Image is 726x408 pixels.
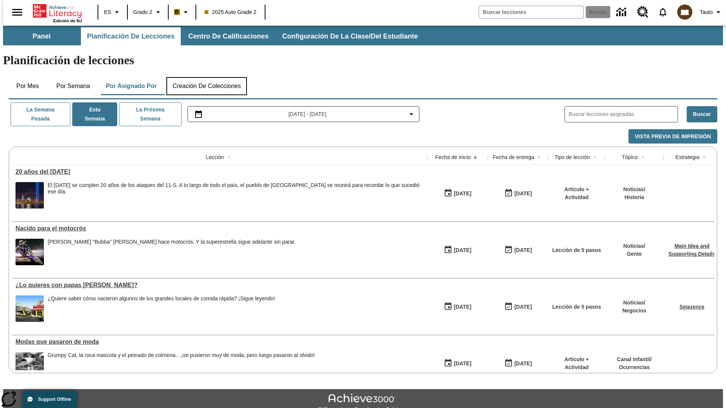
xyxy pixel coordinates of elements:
[514,302,532,312] div: [DATE]
[552,355,601,371] p: Artículo + Actividad
[552,185,601,201] p: Artículo + Actividad
[569,109,678,120] input: Buscar lecciones asignadas
[622,299,646,307] p: Noticias /
[101,5,125,19] button: Lenguaje: ES, Selecciona un idioma
[673,2,697,22] button: Escoja un nuevo avatar
[205,8,257,16] span: 2025 Auto Grade 2
[700,153,709,162] button: Sort
[48,295,275,322] div: ¿Quiere saber cómo nacieron algunos de los grandes locales de comida rápida? ¡Sigue leyendo!
[435,153,471,161] div: Fecha de inicio
[133,8,152,16] span: Grado 2
[633,2,653,22] a: Centro de recursos, Se abrirá en una pestaña nueva.
[289,110,327,118] span: [DATE] - [DATE]
[687,106,717,122] button: Buscar
[669,243,715,257] a: Main Idea and Supporting Details
[48,352,315,379] div: Grumpy Cat, la roca mascota y el peinado de colmena... ¡se pusieron muy de moda, pero luego pasar...
[514,359,532,368] div: [DATE]
[700,8,713,16] span: Tauto
[175,7,179,17] span: B
[53,19,82,23] span: Edición de NJ
[276,27,424,45] button: Configuración de la clase/del estudiante
[3,26,723,45] div: Subbarra de navegación
[679,304,704,310] a: Sequence
[23,391,77,408] button: Support Offline
[48,239,296,265] div: James "Bubba" Stewart hace motocrós. Y la superestrella sigue adelante sin parar.
[617,363,652,371] p: Ocurrencias
[4,27,79,45] button: Panel
[48,182,423,209] div: El 11 de septiembre de 2021 se cumplen 20 años de los ataques del 11-S. A lo largo de todo el paí...
[502,300,534,314] button: 07/03/26: Último día en que podrá accederse la lección
[16,282,423,289] div: ¿Lo quieres con papas fritas?
[454,246,471,255] div: [DATE]
[50,77,96,95] button: Por semana
[471,153,480,162] button: Sort
[623,193,645,201] p: Historia
[206,153,224,161] div: Lección
[441,186,474,201] button: 08/13/25: Primer día en que estuvo disponible la lección
[534,153,543,162] button: Sort
[48,295,275,302] div: ¿Quiere saber cómo nacieron algunos de los grandes locales de comida rápida? ¡Sigue leyendo!
[493,153,534,161] div: Fecha de entrega
[81,27,181,45] button: Planificación de lecciones
[16,352,44,379] img: foto en blanco y negro de una chica haciendo girar unos hula-hulas en la década de 1950
[502,186,534,201] button: 08/13/25: Último día en que podrá accederse la lección
[11,102,70,126] button: La semana pasada
[48,239,296,245] p: [PERSON_NAME] "Bubba" [PERSON_NAME] hace motocrós. Y la superestrella sigue adelante sin parar.
[72,102,117,126] button: Esta semana
[9,77,47,95] button: Por mes
[514,246,532,255] div: [DATE]
[622,153,638,161] div: Tópico
[48,352,315,359] div: Grumpy Cat, la roca mascota y el peinado de colmena... ¡se pusieron muy de moda, pero luego pasar...
[502,243,534,257] button: 08/10/25: Último día en que podrá accederse la lección
[590,153,599,162] button: Sort
[16,225,423,232] div: Nacido para el motocrós
[182,27,275,45] button: Centro de calificaciones
[612,2,633,23] a: Centro de información
[3,53,723,67] h1: Planificación de lecciones
[191,110,416,119] button: Seleccione el intervalo de fechas opción del menú
[104,8,111,16] span: ES
[33,3,82,19] a: Portada
[697,5,726,19] button: Perfil/Configuración
[454,302,471,312] div: [DATE]
[638,153,647,162] button: Sort
[623,185,645,193] p: Noticias /
[653,2,673,22] a: Notificaciones
[623,242,645,250] p: Noticias /
[224,153,233,162] button: Sort
[166,77,247,95] button: Creación de colecciones
[16,239,44,265] img: El corredor de motocrós James Stewart vuela por los aires en su motocicleta de montaña
[623,250,645,258] p: Gente
[622,307,646,315] p: Negocios
[454,359,471,368] div: [DATE]
[552,246,601,254] p: Lección de 5 pasos
[6,1,28,23] button: Abrir el menú lateral
[16,338,423,345] div: Modas que pasaron de moda
[119,102,181,126] button: La próxima semana
[100,77,163,95] button: Por asignado por
[16,338,423,345] a: Modas que pasaron de moda, Lecciones
[48,182,423,195] div: El [DATE] se cumplen 20 años de los ataques del 11-S. A lo largo de todo el país, el pueblo de [G...
[479,6,583,18] input: Buscar campo
[454,189,471,198] div: [DATE]
[675,153,699,161] div: Estrategia
[16,225,423,232] a: Nacido para el motocrós, Lecciones
[617,355,652,363] p: Canal Infantil /
[554,153,590,161] div: Tipo de lección
[16,168,423,175] a: 20 años del 11 de septiembre, Lecciones
[33,3,82,23] div: Portada
[502,356,534,371] button: 06/30/26: Último día en que podrá accederse la lección
[16,168,423,175] div: 20 años del 11 de septiembre
[514,189,532,198] div: [DATE]
[441,243,474,257] button: 08/04/25: Primer día en que estuvo disponible la lección
[16,282,423,289] a: ¿Lo quieres con papas fritas?, Lecciones
[16,295,44,322] img: Uno de los primeros locales de McDonald's, con el icónico letrero rojo y los arcos amarillos.
[441,300,474,314] button: 07/26/25: Primer día en que estuvo disponible la lección
[3,27,425,45] div: Subbarra de navegación
[552,303,601,311] p: Lección de 5 pasos
[407,110,416,119] svg: Collapse Date Range Filter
